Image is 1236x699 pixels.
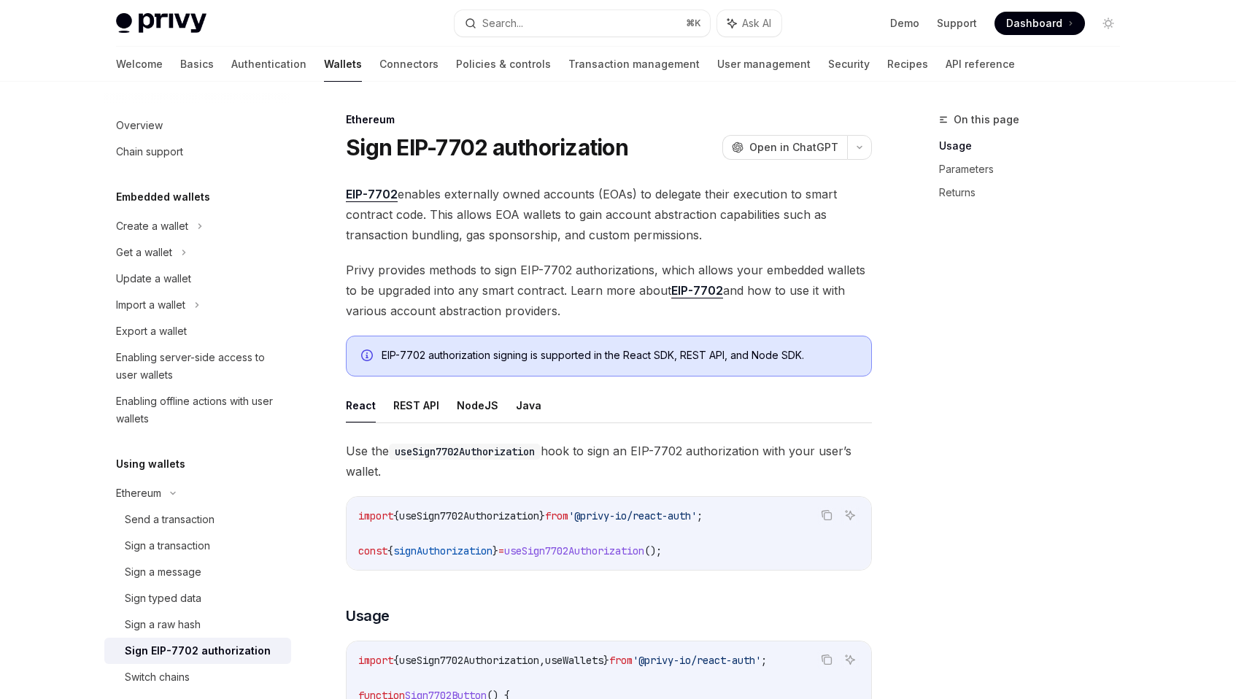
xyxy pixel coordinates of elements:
button: Java [516,388,541,422]
h1: Sign EIP-7702 authorization [346,134,628,161]
a: Wallets [324,47,362,82]
span: } [539,509,545,522]
a: Connectors [379,47,439,82]
a: Usage [939,134,1132,158]
button: Ask AI [717,10,781,36]
div: Import a wallet [116,296,185,314]
span: '@privy-io/react-auth' [633,654,761,667]
a: Security [828,47,870,82]
div: Overview [116,117,163,134]
div: Sign a message [125,563,201,581]
span: import [358,654,393,667]
span: Ask AI [742,16,771,31]
code: useSign7702Authorization [389,444,541,460]
a: Dashboard [994,12,1085,35]
button: REST API [393,388,439,422]
a: EIP-7702 [671,283,723,298]
div: Search... [482,15,523,32]
span: import [358,509,393,522]
span: } [603,654,609,667]
a: Switch chains [104,664,291,690]
div: Chain support [116,143,183,161]
div: Sign EIP-7702 authorization [125,642,271,660]
span: from [545,509,568,522]
span: from [609,654,633,667]
span: ⌘ K [686,18,701,29]
button: Search...⌘K [455,10,710,36]
span: , [539,654,545,667]
a: Parameters [939,158,1132,181]
div: EIP-7702 authorization signing is supported in the React SDK, REST API, and Node SDK. [382,348,857,364]
span: Open in ChatGPT [749,140,838,155]
span: = [498,544,504,557]
div: Ethereum [116,484,161,502]
a: Transaction management [568,47,700,82]
button: Ask AI [841,650,860,669]
span: Usage [346,606,390,626]
button: Ask AI [841,506,860,525]
svg: Info [361,349,376,364]
div: Switch chains [125,668,190,686]
button: React [346,388,376,422]
div: Ethereum [346,112,872,127]
span: signAuthorization [393,544,493,557]
span: useSign7702Authorization [399,654,539,667]
span: (); [644,544,662,557]
div: Enabling offline actions with user wallets [116,393,282,428]
span: On this page [954,111,1019,128]
a: API reference [946,47,1015,82]
a: Demo [890,16,919,31]
button: NodeJS [457,388,498,422]
a: Support [937,16,977,31]
a: Export a wallet [104,318,291,344]
h5: Using wallets [116,455,185,473]
span: { [393,509,399,522]
div: Sign a transaction [125,537,210,555]
span: ; [761,654,767,667]
span: '@privy-io/react-auth' [568,509,697,522]
div: Get a wallet [116,244,172,261]
a: Welcome [116,47,163,82]
span: { [387,544,393,557]
a: Update a wallet [104,266,291,292]
a: Policies & controls [456,47,551,82]
a: Enabling offline actions with user wallets [104,388,291,432]
span: { [393,654,399,667]
div: Create a wallet [116,217,188,235]
div: Sign a raw hash [125,616,201,633]
span: useSign7702Authorization [399,509,539,522]
span: Dashboard [1006,16,1062,31]
span: useWallets [545,654,603,667]
div: Sign typed data [125,590,201,607]
a: Returns [939,181,1132,204]
div: Send a transaction [125,511,215,528]
span: useSign7702Authorization [504,544,644,557]
button: Copy the contents from the code block [817,506,836,525]
img: light logo [116,13,206,34]
button: Copy the contents from the code block [817,650,836,669]
a: Basics [180,47,214,82]
a: Sign a transaction [104,533,291,559]
a: Sign a raw hash [104,611,291,638]
span: enables externally owned accounts (EOAs) to delegate their execution to smart contract code. This... [346,184,872,245]
h5: Embedded wallets [116,188,210,206]
a: Sign typed data [104,585,291,611]
a: Sign a message [104,559,291,585]
a: Authentication [231,47,306,82]
div: Update a wallet [116,270,191,287]
span: } [493,544,498,557]
a: Overview [104,112,291,139]
button: Toggle dark mode [1097,12,1120,35]
div: Enabling server-side access to user wallets [116,349,282,384]
a: User management [717,47,811,82]
span: Use the hook to sign an EIP-7702 authorization with your user’s wallet. [346,441,872,482]
span: ; [697,509,703,522]
a: Send a transaction [104,506,291,533]
span: const [358,544,387,557]
span: Privy provides methods to sign EIP-7702 authorizations, which allows your embedded wallets to be ... [346,260,872,321]
a: Sign EIP-7702 authorization [104,638,291,664]
a: Enabling server-side access to user wallets [104,344,291,388]
div: Export a wallet [116,323,187,340]
a: Chain support [104,139,291,165]
button: Open in ChatGPT [722,135,847,160]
